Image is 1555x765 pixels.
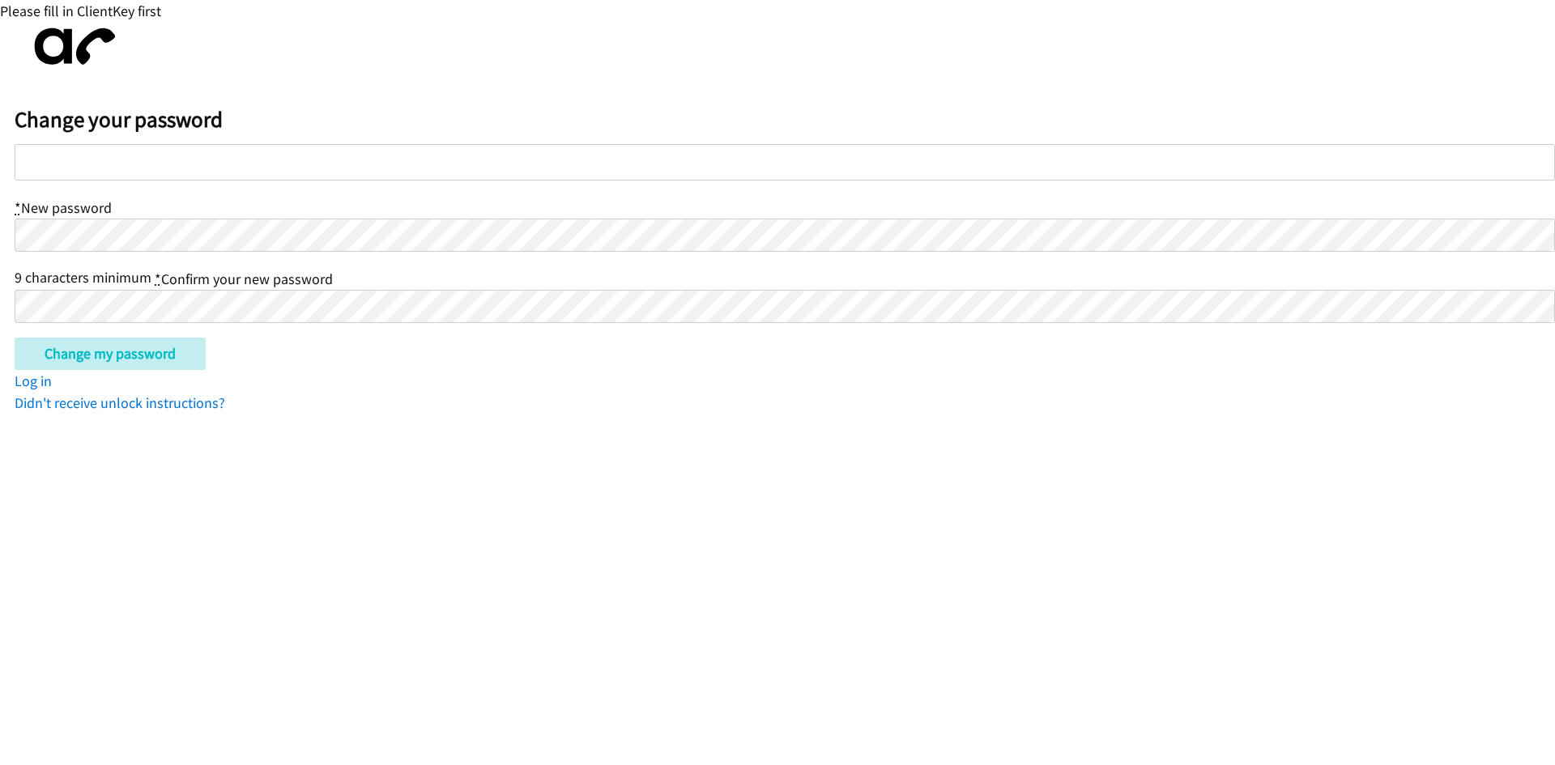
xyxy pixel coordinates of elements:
[15,393,225,412] a: Didn't receive unlock instructions?
[15,268,151,287] span: 9 characters minimum
[155,270,333,288] label: Confirm your new password
[15,372,52,390] a: Log in
[15,15,128,79] img: aphone-8a226864a2ddd6a5e75d1ebefc011f4aa8f32683c2d82f3fb0802fe031f96514.svg
[15,198,21,217] abbr: required
[15,198,112,217] label: New password
[155,270,161,288] abbr: required
[15,338,206,370] input: Change my password
[15,106,1555,134] h2: Change your password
